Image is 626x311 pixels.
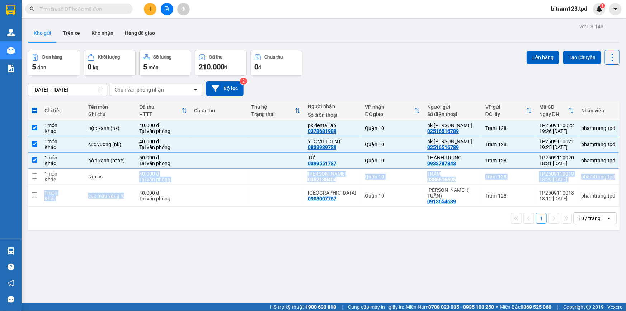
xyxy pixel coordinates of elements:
div: Khác [44,161,81,166]
span: file-add [164,6,169,11]
div: Chưa thu [194,108,244,113]
button: Chưa thu0đ [250,50,302,76]
div: Ngày ĐH [539,111,568,117]
img: warehouse-icon [7,47,15,54]
div: Tại văn phòng [139,177,187,182]
div: 0933787843 [427,161,456,166]
div: Thu hộ [251,104,295,110]
div: Khác [44,196,81,201]
div: 1 món [44,171,81,177]
span: đ [225,65,227,70]
div: Trạm 128 [485,158,532,163]
div: Chưa thu [265,55,283,60]
div: Chọn văn phòng nhận [114,86,164,93]
div: TP2509110021 [539,139,574,144]
span: Miền Nam [406,303,494,311]
div: 40.000 đ [139,171,187,177]
img: logo-vxr [6,5,15,15]
span: món [149,65,159,70]
span: kg [93,65,98,70]
div: 18:31 [DATE] [539,161,574,166]
div: 40.000 đ [139,190,187,196]
th: Toggle SortBy [482,101,536,120]
div: 1 món [44,155,81,161]
div: Số lượng [154,55,172,60]
button: 1 [536,213,547,224]
img: warehouse-icon [7,29,15,36]
span: | [557,303,558,311]
div: pk dental lab [308,122,358,128]
span: Cung cấp máy in - giấy in: [348,303,404,311]
div: 50.000 đ [139,155,187,161]
div: 1 món [44,122,81,128]
div: TP2509110018 [539,190,574,196]
strong: 0369 525 060 [521,304,551,310]
div: 0352138404 [308,177,336,182]
input: Select a date range. [28,84,107,96]
div: phamtrang.tpd [581,174,615,180]
span: đ [258,65,261,70]
div: Tại văn phòng [139,144,187,150]
div: Khác [44,128,81,134]
span: notification [8,280,14,287]
button: Trên xe [57,24,86,42]
div: 0908007767 [308,196,336,201]
div: cục màu vàng lk [88,193,132,199]
div: TRÂM [427,171,478,177]
div: Chi tiết [44,108,81,113]
div: 0913654639 [427,199,456,204]
span: aim [181,6,186,11]
button: Kho nhận [86,24,119,42]
div: 1 món [44,190,81,196]
div: phamtrang.tpd [581,125,615,131]
div: Trạng thái [251,111,295,117]
button: Đã thu210.000đ [195,50,247,76]
div: VP gửi [485,104,526,110]
button: Số lượng5món [139,50,191,76]
div: THÀNH TRUNG [427,155,478,161]
div: TP2509110020 [539,155,574,161]
div: phamtrang.tpd [581,158,615,163]
div: ĐC lấy [485,111,526,117]
div: 40.000 đ [139,139,187,144]
div: Tại văn phòng [139,128,187,134]
div: 1 món [44,139,81,144]
div: Tại văn phòng [139,161,187,166]
span: question-circle [8,264,14,270]
div: Đã thu [139,104,181,110]
div: Ghi chú [88,111,132,117]
span: copyright [586,305,591,310]
span: 1 [601,3,604,8]
div: 0399551737 [308,161,336,166]
div: ver 1.8.143 [579,23,603,31]
span: 5 [143,62,147,71]
div: Trạm 128 [485,125,532,131]
input: Tìm tên, số ĐT hoặc mã đơn [39,5,124,13]
button: Kho gửi [28,24,57,42]
div: nk lê anh [427,139,478,144]
div: Quận 10 [365,125,420,131]
div: Khối lượng [98,55,120,60]
div: Mã GD [539,104,568,110]
div: trúc quỳnh [308,171,358,177]
div: 40.000 đ [139,122,187,128]
div: 0839939739 [308,144,336,150]
button: Khối lượng0kg [84,50,136,76]
div: Trạm 128 [485,193,532,199]
div: LÊ MINH ( TUẤN) [427,187,478,199]
th: Toggle SortBy [362,101,424,120]
span: search [30,6,35,11]
span: bitram128.tpd [545,4,593,13]
div: hộp xanh (pt xe) [88,158,132,163]
button: caret-down [609,3,622,15]
div: Số điện thoại [427,111,478,117]
div: PHÚ HẢI [308,190,358,196]
sup: 1 [600,3,605,8]
div: Tên món [88,104,132,110]
div: phamtrang.tpd [581,141,615,147]
span: plus [148,6,153,11]
div: nk lê anh [427,122,478,128]
button: Lên hàng [527,51,559,64]
div: tập hs [88,174,132,180]
span: Hỗ trợ kỹ thuật: [270,303,336,311]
